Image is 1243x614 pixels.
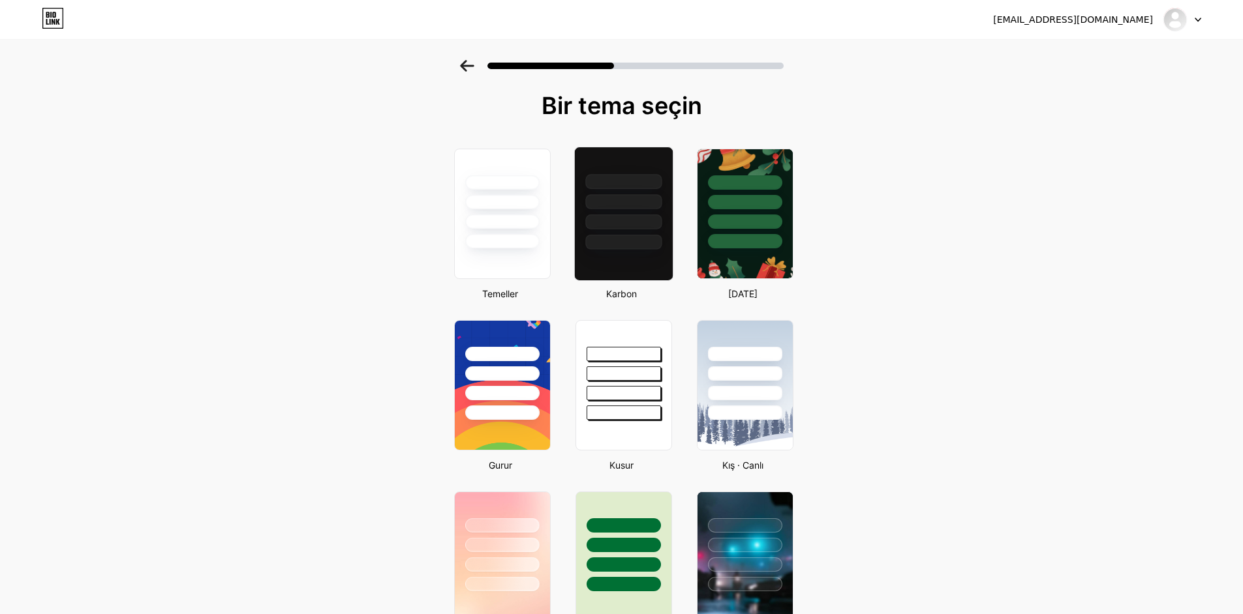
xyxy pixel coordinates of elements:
[1163,7,1188,32] img: ardabe
[722,460,763,471] font: Kış · Canlı
[728,288,758,299] font: [DATE]
[489,460,512,471] font: Gurur
[609,460,634,471] font: Kusur
[606,288,637,299] font: Karbon
[542,91,702,120] font: Bir tema seçin
[482,288,518,299] font: Temeller
[993,14,1153,25] font: [EMAIL_ADDRESS][DOMAIN_NAME]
